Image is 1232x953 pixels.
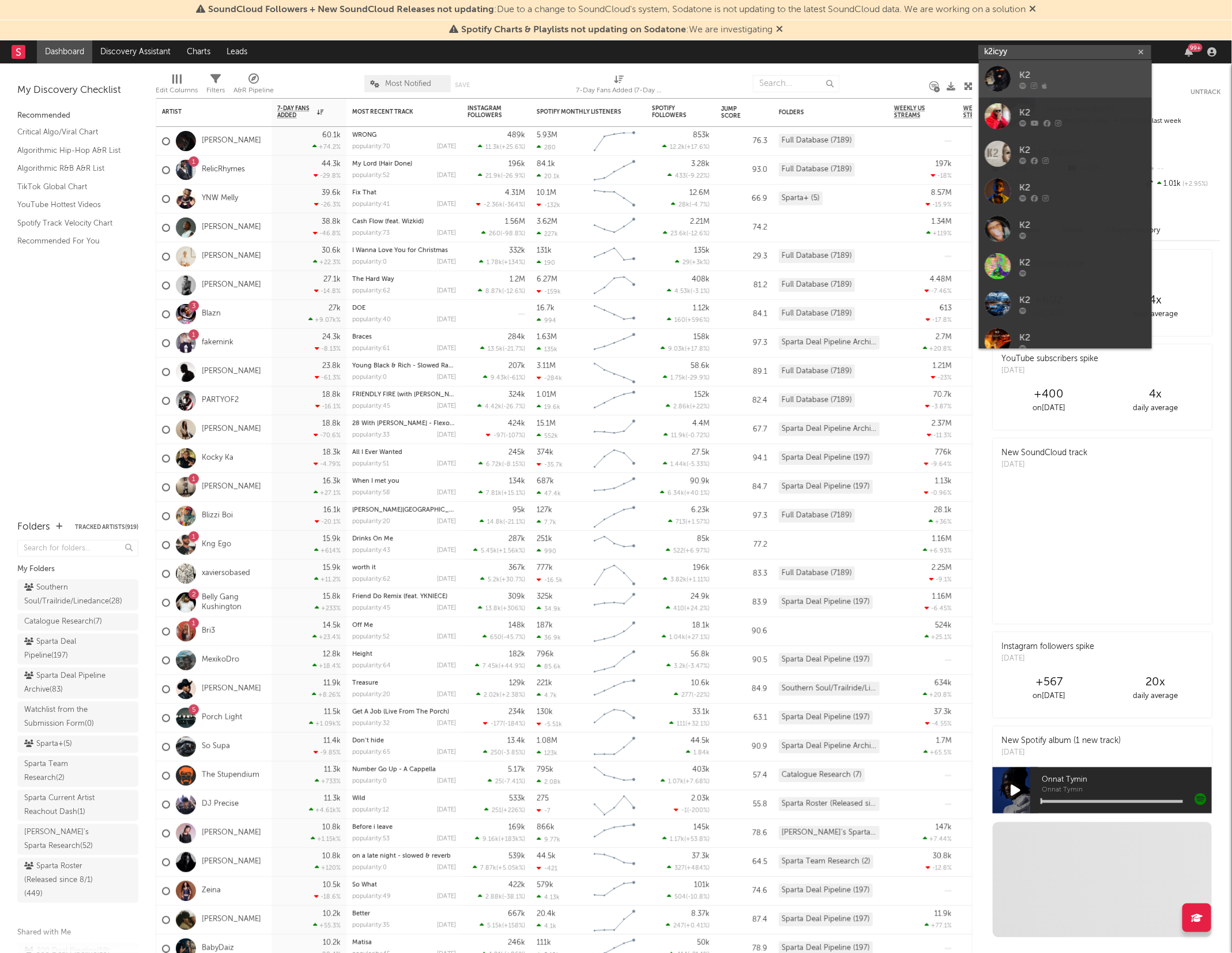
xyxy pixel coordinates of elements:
div: Most Recent Track [352,108,439,115]
a: [PERSON_NAME] [202,136,261,146]
div: K2 [1019,256,1146,270]
div: 24.3k [322,333,341,341]
a: My Lord (Hair Done) [352,161,412,167]
div: 158k [694,333,710,341]
a: When I met you [352,478,400,485]
a: K2 [979,60,1152,97]
div: popularity: 62 [352,288,390,294]
div: K2 [1019,331,1146,345]
span: 21.9k [485,173,501,179]
a: FRIENDLY FIRE (with [PERSON_NAME] and SWIM) [352,392,498,398]
a: [PERSON_NAME] [202,252,261,261]
div: -8.13 % [315,345,341,352]
div: 613 [940,305,952,312]
span: +596 % [687,317,708,324]
div: [DATE] [437,259,456,265]
a: [PERSON_NAME] [202,828,261,838]
a: Sparta Team Research(2) [17,756,138,787]
input: Search for folders... [17,540,138,557]
div: -132k [537,201,560,209]
a: [PERSON_NAME] [202,857,261,867]
div: -17.8 % [926,316,952,324]
div: Instagram Followers [468,105,508,119]
div: [DATE] [437,288,456,294]
a: WRONG [352,132,376,138]
div: 27k [329,305,341,312]
div: Sparta Deal Pipeline ( 197 ) [24,635,106,663]
div: 135k [537,346,557,353]
div: popularity: 73 [352,230,390,237]
div: 6.27M [537,276,557,283]
div: +9.07k % [308,316,341,324]
span: -12.6 % [504,288,523,295]
div: -18 % [931,172,952,179]
div: ( ) [478,172,525,179]
div: K2 [1019,181,1146,195]
div: -7.46 % [925,287,952,295]
div: DOE [352,305,456,312]
span: 160 [675,317,685,324]
div: A&R Pipeline [233,84,274,97]
div: 332k [509,247,525,254]
a: YouTube Hottest Videos [17,198,127,211]
div: 1.01k [1144,177,1220,192]
span: +25.6 % [502,144,523,151]
div: -15.9 % [926,201,952,208]
div: 2.7M [936,333,952,341]
svg: Chart title [589,300,641,329]
a: Number Go Up - A Cappella [352,767,436,773]
div: Cash Flow (feat. Wizkid) [352,219,456,225]
span: 11.3k [485,144,500,151]
div: 7-Day Fans Added (7-Day Fans Added) [576,84,662,97]
span: 1.78k [487,260,502,266]
div: Sparta+ ( 5 ) [24,737,72,751]
a: Blizzi Boi [202,511,233,521]
div: 408k [692,276,710,283]
a: Kocky Ka [202,453,233,463]
div: 93.0 [721,163,767,177]
a: K2 [979,247,1152,285]
div: K2 [1019,106,1146,120]
a: Zeina [202,886,221,896]
a: Recommended For You [17,235,127,247]
a: [PERSON_NAME] [202,425,261,434]
a: Young Black & Rich - Slowed Radio Edit [352,363,472,369]
svg: Chart title [589,127,641,156]
a: Southern Soul/Trailride/Linedance(28) [17,579,138,610]
div: 131k [537,247,552,254]
div: Braces [352,334,456,340]
div: Recommended [17,109,138,123]
div: Full Database (7189) [779,249,855,263]
div: 23.8k [322,362,341,370]
a: YNW Melly [202,194,238,204]
a: [PERSON_NAME]'s Sparta Research(52) [17,824,138,855]
div: 76.3 [721,134,767,148]
div: 10.1M [537,189,556,197]
span: -98.8 % [502,231,523,237]
div: [DATE] [437,172,456,179]
div: [DATE] [437,230,456,237]
span: -364 % [504,202,523,208]
a: Leads [218,40,255,63]
div: ( ) [478,143,525,151]
span: 260 [489,231,500,237]
div: My Lord (Hair Done) [352,161,456,167]
div: Sparta Roster (Released since 8/1) ( 449 ) [24,860,106,901]
a: [PERSON_NAME] [202,684,261,694]
a: Off Me [352,622,373,629]
div: My Discovery Checklist [17,84,138,97]
input: Search for artists [978,45,1151,59]
div: 16.7k [537,305,555,312]
a: K2 [979,172,1152,210]
div: ( ) [662,143,710,151]
div: ( ) [667,287,710,295]
a: Height [352,651,372,658]
div: popularity: 52 [352,172,390,179]
a: K2 [979,322,1152,360]
a: MexikoDro [202,655,239,665]
div: The Hard Way [352,276,456,283]
div: [PERSON_NAME]'s Sparta Research ( 52 ) [24,826,106,853]
div: 1.12k [693,305,710,312]
a: K2 [979,285,1152,322]
div: -46.8 % [313,230,341,237]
